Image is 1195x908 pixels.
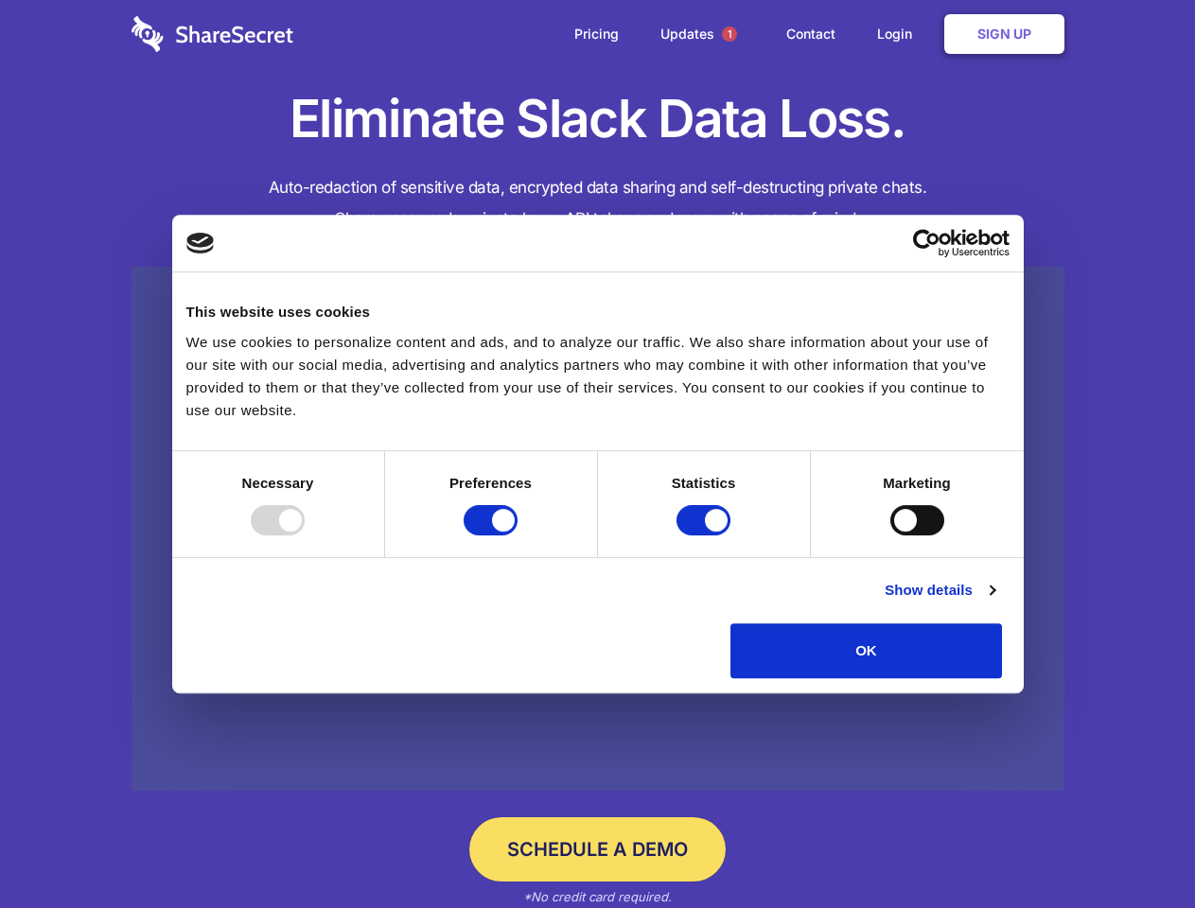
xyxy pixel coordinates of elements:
a: Contact [767,5,854,63]
a: Show details [885,579,994,602]
span: 1 [722,26,737,42]
img: logo [186,233,215,253]
button: OK [730,623,1002,678]
a: Usercentrics Cookiebot - opens in a new window [844,229,1010,257]
a: Wistia video thumbnail [132,267,1064,792]
img: logo-wordmark-white-trans-d4663122ce5f474addd5e946df7df03e33cb6a1c49d2221995e7729f52c070b2.svg [132,16,293,52]
strong: Marketing [883,475,951,491]
a: Pricing [555,5,638,63]
strong: Necessary [242,475,314,491]
h4: Auto-redaction of sensitive data, encrypted data sharing and self-destructing private chats. Shar... [132,172,1064,235]
div: We use cookies to personalize content and ads, and to analyze our traffic. We also share informat... [186,331,1010,422]
strong: Statistics [672,475,736,491]
strong: Preferences [449,475,532,491]
em: *No credit card required. [523,889,672,904]
a: Login [858,5,940,63]
h1: Eliminate Slack Data Loss. [132,85,1064,153]
div: This website uses cookies [186,301,1010,323]
a: Sign Up [944,14,1064,54]
a: Schedule a Demo [469,817,726,882]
